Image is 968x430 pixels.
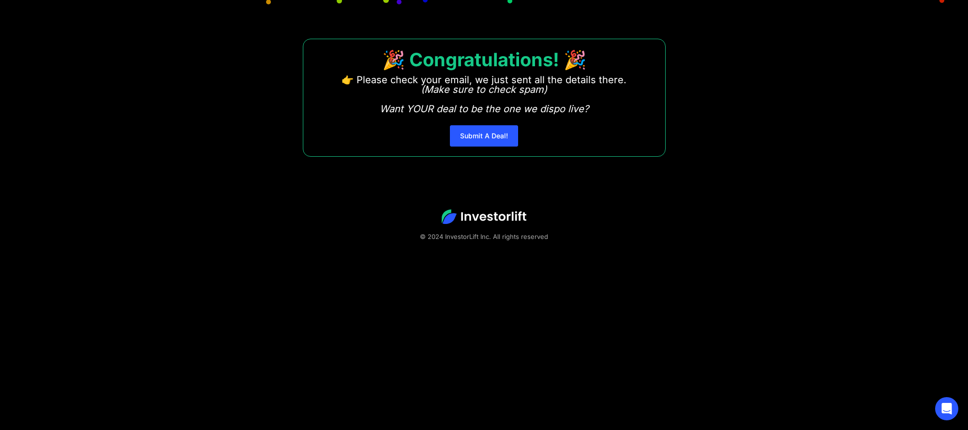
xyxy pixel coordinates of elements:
p: 👉 Please check your email, we just sent all the details there. ‍ [342,75,626,114]
strong: 🎉 Congratulations! 🎉 [382,48,586,71]
div: © 2024 InvestorLift Inc. All rights reserved [34,232,934,241]
em: (Make sure to check spam) Want YOUR deal to be the one we dispo live? [380,84,589,115]
a: Submit A Deal! [450,125,518,147]
div: Open Intercom Messenger [935,397,958,420]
